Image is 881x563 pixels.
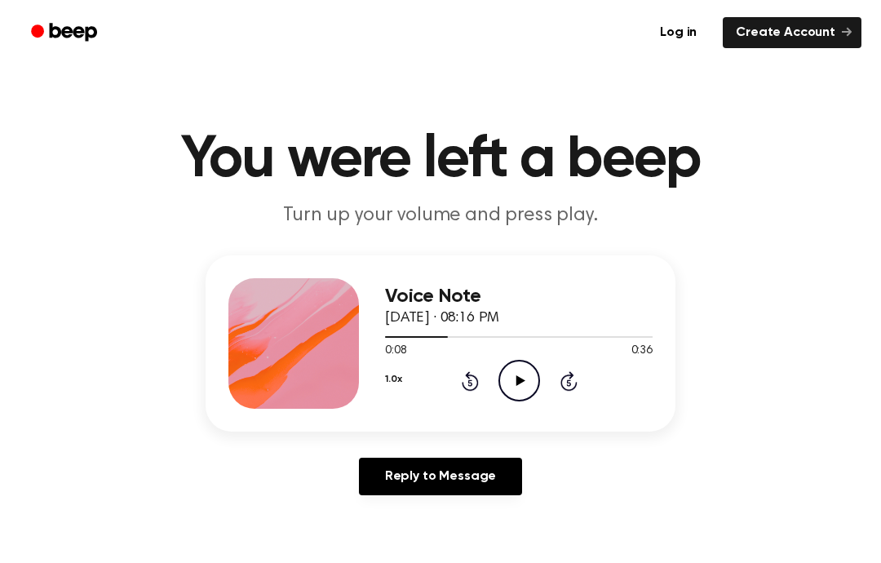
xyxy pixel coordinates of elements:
span: 0:36 [631,343,653,360]
a: Create Account [723,17,861,48]
a: Beep [20,17,112,49]
p: Turn up your volume and press play. [127,202,754,229]
a: Log in [644,14,713,51]
h3: Voice Note [385,286,653,308]
button: 1.0x [385,366,401,393]
h1: You were left a beep [23,131,858,189]
span: [DATE] · 08:16 PM [385,311,499,326]
a: Reply to Message [359,458,522,495]
span: 0:08 [385,343,406,360]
